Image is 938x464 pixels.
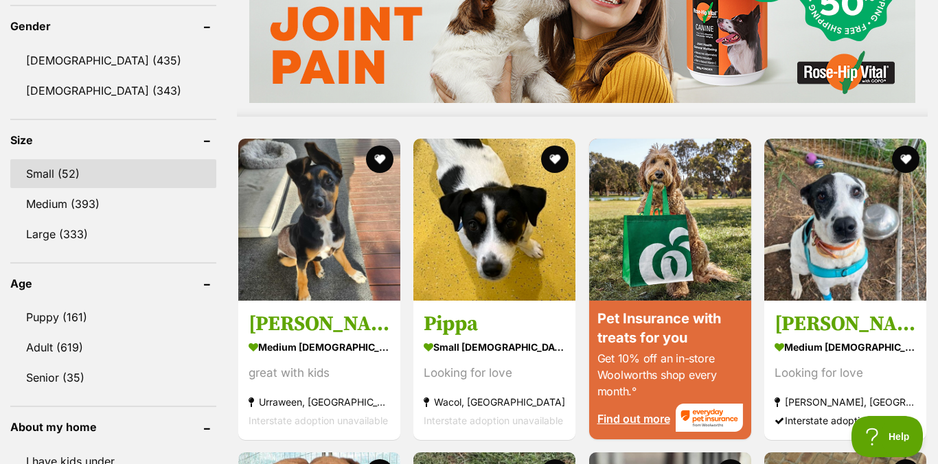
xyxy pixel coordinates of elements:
strong: medium [DEMOGRAPHIC_DATA] Dog [249,336,390,356]
a: [PERSON_NAME] medium [DEMOGRAPHIC_DATA] Dog great with kids Urraween, [GEOGRAPHIC_DATA] Interstat... [238,300,400,439]
div: Looking for love [424,363,565,382]
header: Gender [10,20,216,32]
span: Interstate adoption unavailable [249,414,388,426]
div: Looking for love [775,363,916,382]
a: Pippa small [DEMOGRAPHIC_DATA] Dog Looking for love Wacol, [GEOGRAPHIC_DATA] Interstate adoption ... [413,300,575,439]
strong: Wacol, [GEOGRAPHIC_DATA] [424,392,565,410]
img: Pippa - Jack Russell Terrier Dog [413,139,575,301]
a: [DEMOGRAPHIC_DATA] (343) [10,76,216,105]
strong: medium [DEMOGRAPHIC_DATA] Dog [775,336,916,356]
button: favourite [366,146,393,173]
a: Puppy (161) [10,303,216,332]
div: Interstate adoption [775,410,916,429]
header: Age [10,277,216,290]
span: Interstate adoption unavailable [424,414,563,426]
a: [DEMOGRAPHIC_DATA] (435) [10,46,216,75]
h3: [PERSON_NAME] [249,310,390,336]
div: great with kids [249,363,390,382]
h3: [PERSON_NAME] [775,310,916,336]
strong: small [DEMOGRAPHIC_DATA] Dog [424,336,565,356]
img: Louis - Bull Arab Dog [764,139,926,301]
a: Adult (619) [10,333,216,362]
strong: Urraween, [GEOGRAPHIC_DATA] [249,392,390,410]
strong: [PERSON_NAME], [GEOGRAPHIC_DATA] [775,392,916,410]
a: Senior (35) [10,363,216,392]
a: Medium (393) [10,189,216,218]
iframe: Help Scout Beacon - Open [851,416,924,457]
h3: Pippa [424,310,565,336]
button: favourite [892,146,919,173]
button: favourite [542,146,569,173]
img: Arlo - Australian Kelpie Dog [238,139,400,301]
a: [PERSON_NAME] medium [DEMOGRAPHIC_DATA] Dog Looking for love [PERSON_NAME], [GEOGRAPHIC_DATA] Int... [764,300,926,439]
header: About my home [10,421,216,433]
a: Small (52) [10,159,216,188]
header: Size [10,134,216,146]
a: Large (333) [10,220,216,248]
